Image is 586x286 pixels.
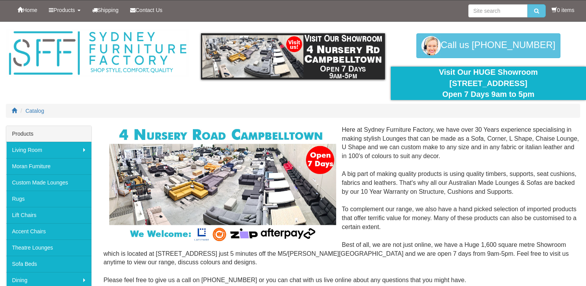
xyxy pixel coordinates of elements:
a: Rugs [6,191,91,207]
img: showroom.gif [201,33,385,79]
span: Contact Us [136,7,162,13]
div: Visit Our HUGE Showroom [STREET_ADDRESS] Open 7 Days 9am to 5pm [397,67,580,100]
span: Home [23,7,37,13]
a: Theatre Lounges [6,239,91,256]
a: Sofa Beds [6,256,91,272]
a: Living Room [6,142,91,158]
img: Corner Modular Lounges [109,126,336,243]
a: Accent Chairs [6,223,91,239]
a: Custom Made Lounges [6,174,91,191]
img: Sydney Furniture Factory [6,29,189,77]
li: 0 items [552,6,574,14]
a: Home [12,0,43,20]
a: Catalog [26,108,44,114]
a: Contact Us [124,0,168,20]
a: Shipping [86,0,125,20]
div: Products [6,126,91,142]
a: Products [43,0,86,20]
a: Lift Chairs [6,207,91,223]
input: Site search [468,4,528,17]
a: Moran Furniture [6,158,91,174]
span: Products [53,7,75,13]
span: Shipping [98,7,119,13]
